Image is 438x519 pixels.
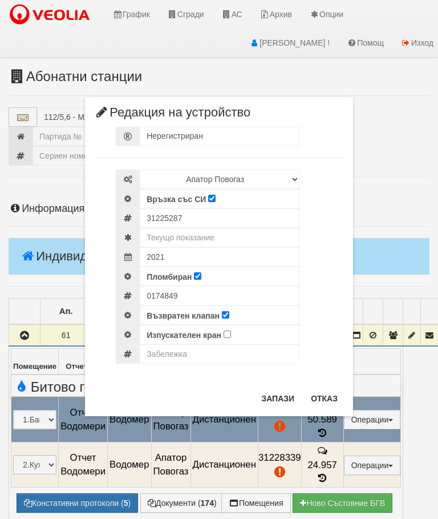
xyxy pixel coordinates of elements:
[194,272,201,280] input: Пломбиран
[140,228,299,247] input: Текущо показание
[140,208,299,228] input: Сериен номер
[147,194,206,205] label: Връзка със СИ
[140,170,299,189] select: Марка и Модел
[208,195,216,202] input: Връзка със СИ
[304,389,344,408] button: Отказ
[147,271,192,283] label: Пломбиран
[147,329,221,341] label: Изпускателен кран
[140,247,299,267] input: Метрологична годност
[147,310,220,321] label: Възвратен клапан
[224,331,231,338] input: Изпускателен кран
[140,286,299,305] input: Номер на Холендрова гайка
[254,389,301,408] button: Запази
[94,106,250,127] span: Редакция на устройство
[222,311,229,319] input: Възвратен клапан
[147,131,203,140] span: Нерегистриран
[140,344,299,364] input: Забележка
